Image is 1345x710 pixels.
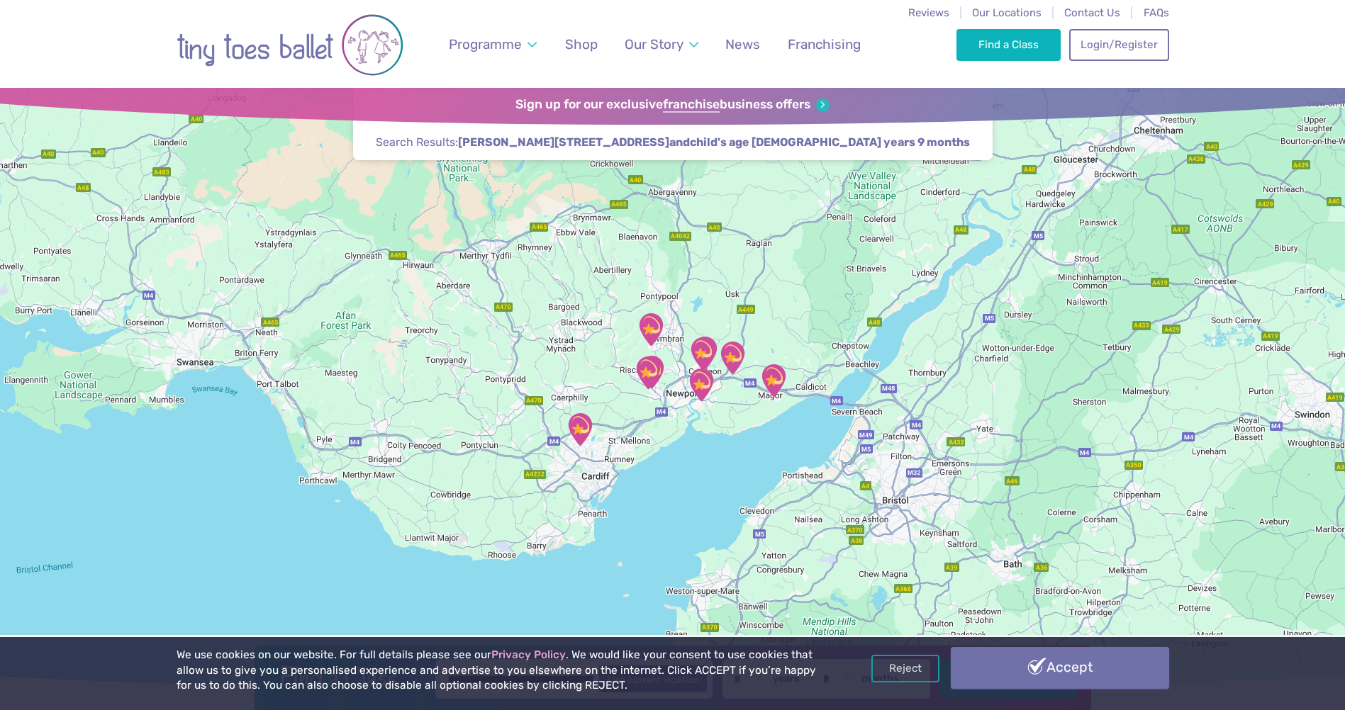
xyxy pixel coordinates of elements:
[690,135,970,150] span: child's age [DEMOGRAPHIC_DATA] years 9 months
[458,135,669,150] span: [PERSON_NAME][STREET_ADDRESS]
[618,28,705,61] a: Our Story
[449,36,522,52] span: Programme
[491,648,566,661] a: Privacy Policy
[1144,6,1169,19] a: FAQs
[663,97,720,113] strong: franchise
[725,36,760,52] span: News
[515,97,830,113] a: Sign up for our exclusivefranchisebusiness offers
[558,28,604,61] a: Shop
[719,28,767,61] a: News
[1064,6,1120,19] a: Contact Us
[562,412,598,447] div: Maes Y Coed Community Centre
[625,36,683,52] span: Our Story
[1069,29,1168,60] a: Login/Register
[442,28,543,61] a: Programme
[565,36,598,52] span: Shop
[972,6,1042,19] a: Our Locations
[177,9,403,81] img: tiny toes ballet
[756,363,791,398] div: Magor & Undy Community Hub
[630,355,666,390] div: Rhiwderin Village Hall
[715,340,750,376] div: Langstone Village Hall
[685,336,720,371] div: Caerleon Scout Hut
[871,655,939,682] a: Reject
[908,6,949,19] a: Reviews
[781,28,867,61] a: Franchising
[634,354,669,390] div: Tydu Community Hall
[788,36,861,52] span: Franchising
[633,312,669,347] div: Henllys Village Hall
[951,647,1169,688] a: Accept
[458,135,970,149] strong: and
[683,367,719,402] div: 1Gym Newport
[177,648,822,694] p: We use cookies on our website. For full details please see our . We would like your consent to us...
[956,29,1061,60] a: Find a Class
[687,335,722,371] div: Caerleon Town Hall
